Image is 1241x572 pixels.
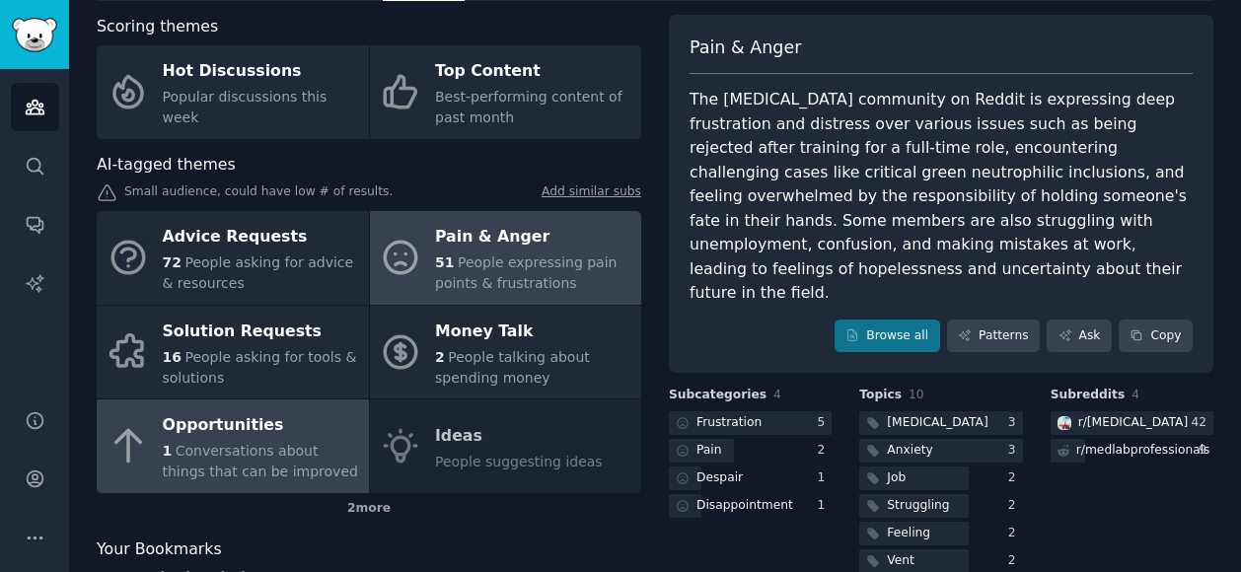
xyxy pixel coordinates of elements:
[435,56,631,88] div: Top Content
[773,388,781,401] span: 4
[1058,416,1071,430] img: phlebotomy
[97,537,222,562] span: Your Bookmarks
[1008,497,1023,515] div: 2
[435,254,454,270] span: 51
[669,387,766,404] span: Subcategories
[1078,414,1189,432] div: r/ [MEDICAL_DATA]
[1051,411,1213,436] a: phlebotomyr/[MEDICAL_DATA]42
[859,387,902,404] span: Topics
[1119,320,1193,353] button: Copy
[370,211,642,305] a: Pain & Anger51People expressing pain points & frustrations
[370,306,642,399] a: Money Talk2People talking about spending money
[1131,388,1139,401] span: 4
[370,45,642,139] a: Top ContentBest-performing content of past month
[696,469,743,487] div: Despair
[1076,442,1210,460] div: r/ medlabprofessionals
[690,88,1193,306] div: The [MEDICAL_DATA] community on Reddit is expressing deep frustration and distress over various i...
[818,497,833,515] div: 1
[1008,414,1023,432] div: 3
[163,349,182,365] span: 16
[669,411,832,436] a: Frustration5
[669,439,832,464] a: Pain2
[909,388,924,401] span: 10
[435,349,590,386] span: People talking about spending money
[97,399,369,493] a: Opportunities1Conversations about things that can be improved
[163,222,359,253] div: Advice Requests
[97,493,641,525] div: 2 more
[163,443,173,459] span: 1
[435,316,631,347] div: Money Talk
[947,320,1040,353] a: Patterns
[435,89,622,125] span: Best-performing content of past month
[163,89,328,125] span: Popular discussions this week
[818,442,833,460] div: 2
[859,411,1022,436] a: [MEDICAL_DATA]3
[163,410,359,442] div: Opportunities
[887,442,932,460] div: Anxiety
[859,439,1022,464] a: Anxiety3
[163,443,358,479] span: Conversations about things that can be improved
[1199,442,1213,460] div: 9
[163,254,354,291] span: People asking for advice & resources
[859,466,1022,491] a: Job2
[12,18,57,52] img: GummySearch logo
[1051,439,1213,464] a: r/medlabprofessionals9
[542,183,641,204] a: Add similar subs
[696,442,722,460] div: Pain
[887,525,930,542] div: Feeling
[97,183,641,204] div: Small audience, could have low # of results.
[669,466,832,491] a: Despair1
[97,153,236,178] span: AI-tagged themes
[435,254,617,291] span: People expressing pain points & frustrations
[690,36,801,60] span: Pain & Anger
[696,414,762,432] div: Frustration
[1047,320,1112,353] a: Ask
[1008,552,1023,570] div: 2
[696,497,793,515] div: Disappointment
[97,15,218,39] span: Scoring themes
[163,56,359,88] div: Hot Discussions
[887,552,914,570] div: Vent
[1051,387,1126,404] span: Subreddits
[1191,414,1213,432] div: 42
[818,414,833,432] div: 5
[818,469,833,487] div: 1
[887,497,949,515] div: Struggling
[163,316,359,347] div: Solution Requests
[887,414,987,432] div: [MEDICAL_DATA]
[1008,442,1023,460] div: 3
[835,320,940,353] a: Browse all
[435,222,631,253] div: Pain & Anger
[435,349,445,365] span: 2
[97,45,369,139] a: Hot DiscussionsPopular discussions this week
[887,469,906,487] div: Job
[859,522,1022,546] a: Feeling2
[163,254,182,270] span: 72
[669,494,832,519] a: Disappointment1
[1008,525,1023,542] div: 2
[97,306,369,399] a: Solution Requests16People asking for tools & solutions
[163,349,357,386] span: People asking for tools & solutions
[97,211,369,305] a: Advice Requests72People asking for advice & resources
[1008,469,1023,487] div: 2
[859,494,1022,519] a: Struggling2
